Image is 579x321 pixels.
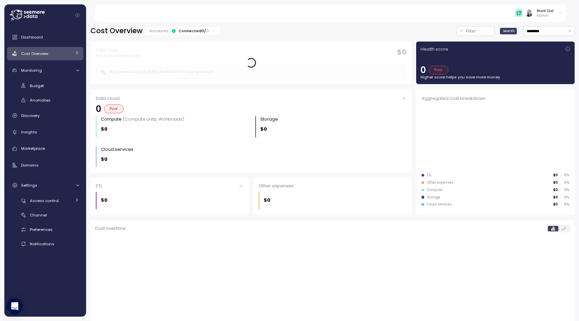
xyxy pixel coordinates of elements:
[427,188,443,192] div: Compute
[30,98,51,103] span: Anomalies
[553,195,558,200] p: $0
[553,180,558,185] p: $0
[561,180,569,185] p: 0 %
[7,179,83,192] a: Settings
[179,28,209,34] div: Connected 0 /
[429,66,448,74] div: Poor
[90,177,249,215] a: ETL$0
[21,51,48,56] span: Cost Overview
[101,146,133,153] div: Cloud services
[7,94,83,106] a: Anomalies
[21,35,43,40] span: Dashboard
[260,116,278,123] div: Storage
[7,125,83,139] a: Insights
[466,28,476,35] p: Filter
[427,173,432,178] div: ETL
[21,68,42,73] span: Monitoring
[149,28,169,34] p: Accounts:
[561,188,569,192] p: 0 %
[96,95,406,102] div: Data cloud
[537,8,554,13] div: Nurit Gal
[456,26,495,36] button: Filter
[104,105,124,113] div: Poor
[21,129,37,135] span: Insights
[96,183,244,189] div: ETL
[101,116,184,123] div: Compute
[96,105,101,113] p: 0
[561,173,569,178] p: 0 %
[427,180,454,185] div: Other expenses
[264,196,270,204] p: $0
[525,9,532,16] img: ACg8ocIVugc3DtI--ID6pffOeA5XcvoqExjdOmyrlhjOptQpqjom7zQ=s96-c
[7,158,83,172] a: Domains
[427,195,440,200] div: Storage
[561,195,569,200] p: 0 %
[30,198,59,203] span: Access control
[421,66,426,74] p: 0
[421,74,570,80] p: Higher score helps you save more money
[537,13,554,18] p: Admin
[30,241,54,247] span: Notifications
[101,155,108,163] p: $0
[30,83,44,88] span: Budget
[7,142,83,155] a: Marketplace
[561,202,569,207] p: 0 %
[503,28,515,34] span: Month
[90,26,142,36] h2: Cost Overview
[206,28,209,34] p: 0
[145,27,220,35] div: Accounts:Connected0/0
[30,212,47,218] span: Channel
[101,196,108,204] p: $0
[123,116,184,122] p: (Compute units, Workloads)
[21,163,39,168] span: Domains
[30,227,53,232] span: Preferences
[421,46,448,53] p: Health score
[101,125,108,133] p: $0
[422,95,569,102] div: Aggregated cost breakdown
[90,89,412,173] a: Data cloud0PoorCompute (Compute units, Workloads)$0Storage $0Cloud services $0
[260,125,267,133] p: $0
[7,195,83,206] a: Access control
[21,183,37,188] span: Settings
[7,47,83,60] a: Cost Overview
[7,109,83,122] a: Discovery
[259,183,406,189] div: Other expenses
[7,30,83,44] a: Dashboard
[553,202,558,207] p: $0
[95,225,126,232] p: Cost overtime
[21,113,40,118] span: Discovery
[7,238,83,249] a: Notifications
[553,173,558,178] p: $0
[7,210,83,221] a: Channel
[553,188,558,192] p: $0
[427,202,452,207] div: Cloud services
[7,80,83,91] a: Budget
[73,13,82,18] button: Collapse navigation
[21,146,45,151] span: Marketplace
[7,298,23,314] div: Open Intercom Messenger
[7,224,83,235] a: Preferences
[7,64,83,77] a: Monitoring
[515,9,522,16] img: 65f98ecb31a39d60f1f315eb.PNG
